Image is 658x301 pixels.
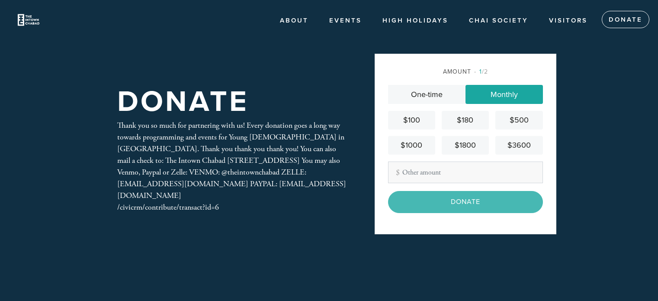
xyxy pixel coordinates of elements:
input: Other amount [388,162,543,183]
a: Donate [602,11,649,28]
a: $500 [495,111,542,129]
div: $1800 [445,139,485,151]
span: /2 [474,68,488,75]
a: $1000 [388,136,435,155]
div: Amount [388,67,543,76]
a: High Holidays [376,13,455,29]
a: Chai society [462,13,535,29]
a: Monthly [465,85,543,104]
a: One-time [388,85,465,104]
a: $1800 [442,136,489,155]
span: 1 [479,68,482,75]
div: $1000 [392,139,432,151]
div: $100 [392,114,432,126]
h1: Donate [117,88,249,116]
a: Events [323,13,368,29]
div: Thank you so much for partnering with us! Every donation goes a long way towards programming and ... [117,120,347,213]
a: About [273,13,315,29]
a: $3600 [495,136,542,155]
a: $180 [442,111,489,129]
div: /civicrm/contribute/transact?id=6 [117,201,347,213]
div: $180 [445,114,485,126]
div: $500 [499,114,539,126]
img: Untitled%20design-7.png [13,4,44,36]
a: Visitors [542,13,594,29]
a: $100 [388,111,435,129]
div: $3600 [499,139,539,151]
